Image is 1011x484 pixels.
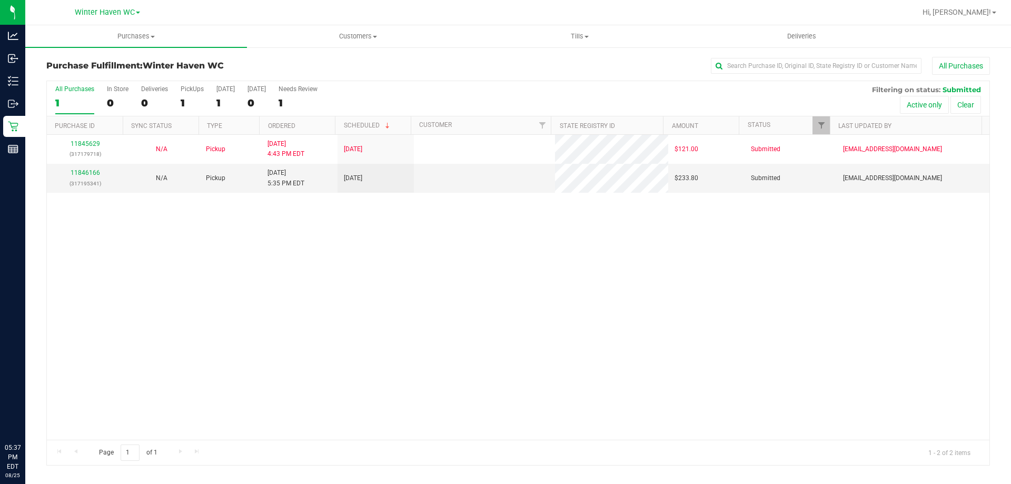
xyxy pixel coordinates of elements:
[247,32,468,41] span: Customers
[207,122,222,130] a: Type
[75,8,135,17] span: Winter Haven WC
[5,471,21,479] p: 08/25
[920,445,979,460] span: 1 - 2 of 2 items
[675,173,698,183] span: $233.80
[216,85,235,93] div: [DATE]
[181,97,204,109] div: 1
[843,173,942,183] span: [EMAIL_ADDRESS][DOMAIN_NAME]
[267,139,304,159] span: [DATE] 4:43 PM EDT
[751,144,780,154] span: Submitted
[181,85,204,93] div: PickUps
[141,97,168,109] div: 0
[156,145,167,153] span: Not Applicable
[55,122,95,130] a: Purchase ID
[268,122,295,130] a: Ordered
[900,96,949,114] button: Active only
[812,116,830,134] a: Filter
[8,31,18,41] inline-svg: Analytics
[143,61,224,71] span: Winter Haven WC
[156,173,167,183] button: N/A
[71,140,100,147] a: 11845629
[8,144,18,154] inline-svg: Reports
[71,169,100,176] a: 11846166
[469,32,690,41] span: Tills
[131,122,172,130] a: Sync Status
[773,32,830,41] span: Deliveries
[691,25,913,47] a: Deliveries
[156,144,167,154] button: N/A
[267,168,304,188] span: [DATE] 5:35 PM EDT
[90,445,166,461] span: Page of 1
[247,25,469,47] a: Customers
[843,144,942,154] span: [EMAIL_ADDRESS][DOMAIN_NAME]
[344,122,392,129] a: Scheduled
[943,85,981,94] span: Submitted
[711,58,921,74] input: Search Purchase ID, Original ID, State Registry ID or Customer Name...
[279,97,318,109] div: 1
[8,121,18,132] inline-svg: Retail
[533,116,551,134] a: Filter
[838,122,891,130] a: Last Updated By
[53,149,117,159] p: (317179718)
[53,179,117,189] p: (317195341)
[923,8,991,16] span: Hi, [PERSON_NAME]!
[344,173,362,183] span: [DATE]
[672,122,698,130] a: Amount
[55,85,94,93] div: All Purchases
[8,53,18,64] inline-svg: Inbound
[751,173,780,183] span: Submitted
[344,144,362,154] span: [DATE]
[107,97,128,109] div: 0
[11,400,42,431] iframe: Resource center
[107,85,128,93] div: In Store
[25,32,247,41] span: Purchases
[247,97,266,109] div: 0
[950,96,981,114] button: Clear
[121,445,140,461] input: 1
[469,25,690,47] a: Tills
[279,85,318,93] div: Needs Review
[932,57,990,75] button: All Purchases
[872,85,940,94] span: Filtering on status:
[206,173,225,183] span: Pickup
[206,144,225,154] span: Pickup
[8,98,18,109] inline-svg: Outbound
[156,174,167,182] span: Not Applicable
[675,144,698,154] span: $121.00
[141,85,168,93] div: Deliveries
[46,61,361,71] h3: Purchase Fulfillment:
[216,97,235,109] div: 1
[748,121,770,129] a: Status
[5,443,21,471] p: 05:37 PM EDT
[25,25,247,47] a: Purchases
[247,85,266,93] div: [DATE]
[8,76,18,86] inline-svg: Inventory
[560,122,615,130] a: State Registry ID
[419,121,452,129] a: Customer
[55,97,94,109] div: 1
